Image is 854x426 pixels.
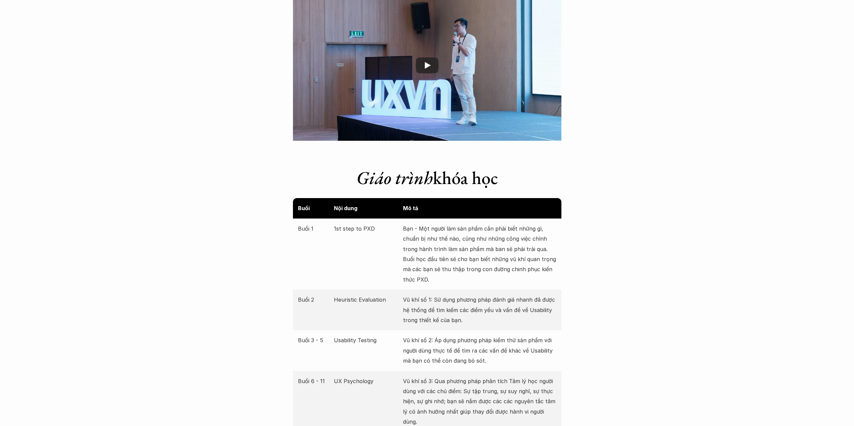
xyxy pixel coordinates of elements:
p: Buổi 6 - 11 [298,376,331,386]
p: Buổi 3 - 5 [298,335,331,345]
button: Play [416,57,439,73]
strong: Nội dung [334,205,357,211]
em: Giáo trình [356,166,433,189]
h1: khóa học [293,167,561,189]
p: Buổi 2 [298,295,331,305]
p: Usability Testing [334,335,400,345]
p: Vũ khí số 1: Sử dụng phương pháp đánh giá nhanh đã được hệ thống để tìm kiếm các điểm yếu và vấn ... [403,295,556,325]
p: Bạn - Một người làm sản phẩm cần phải biết những gì, chuẩn bị như thế nào, cũng như những công vi... [403,224,556,285]
p: Heuristic Evaluation [334,295,400,305]
p: UX Psychology [334,376,400,386]
p: 1st step to PXD [334,224,400,234]
p: Buổi 1 [298,224,331,234]
strong: Mô tả [403,205,418,211]
p: Vũ khí số 2: Áp dụng phương pháp kiểm thử sản phẩm với người dùng thực tế để tìm ra các vấn đề kh... [403,335,556,366]
strong: Buổi [298,205,310,211]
